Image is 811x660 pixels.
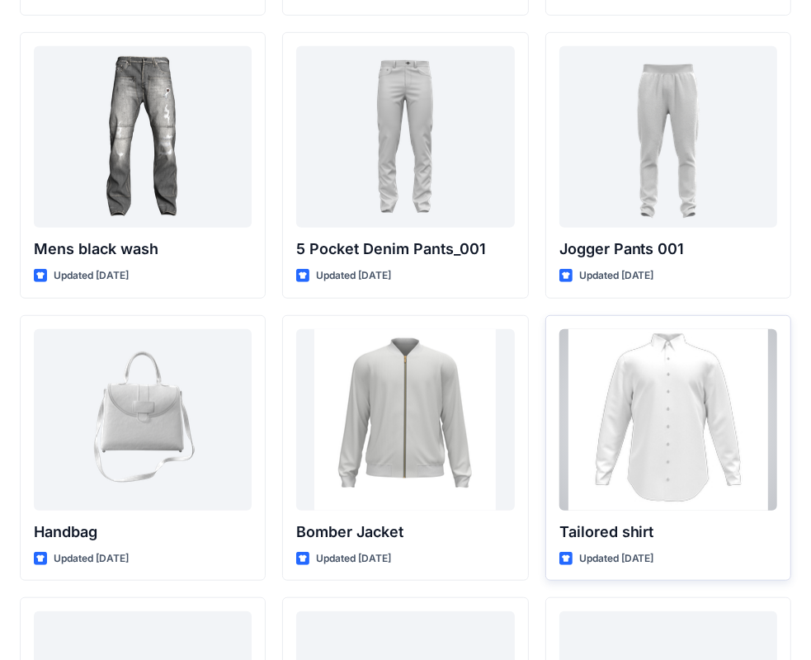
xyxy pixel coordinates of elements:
[559,329,777,511] a: Tailored shirt
[559,238,777,261] p: Jogger Pants 001
[316,550,391,568] p: Updated [DATE]
[296,329,514,511] a: Bomber Jacket
[34,329,252,511] a: Handbag
[34,521,252,544] p: Handbag
[559,521,777,544] p: Tailored shirt
[579,550,654,568] p: Updated [DATE]
[559,46,777,228] a: Jogger Pants 001
[296,46,514,228] a: 5 Pocket Denim Pants_001
[296,521,514,544] p: Bomber Jacket
[34,238,252,261] p: Mens black wash
[296,238,514,261] p: 5 Pocket Denim Pants_001
[54,550,129,568] p: Updated [DATE]
[316,267,391,285] p: Updated [DATE]
[34,46,252,228] a: Mens black wash
[54,267,129,285] p: Updated [DATE]
[579,267,654,285] p: Updated [DATE]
